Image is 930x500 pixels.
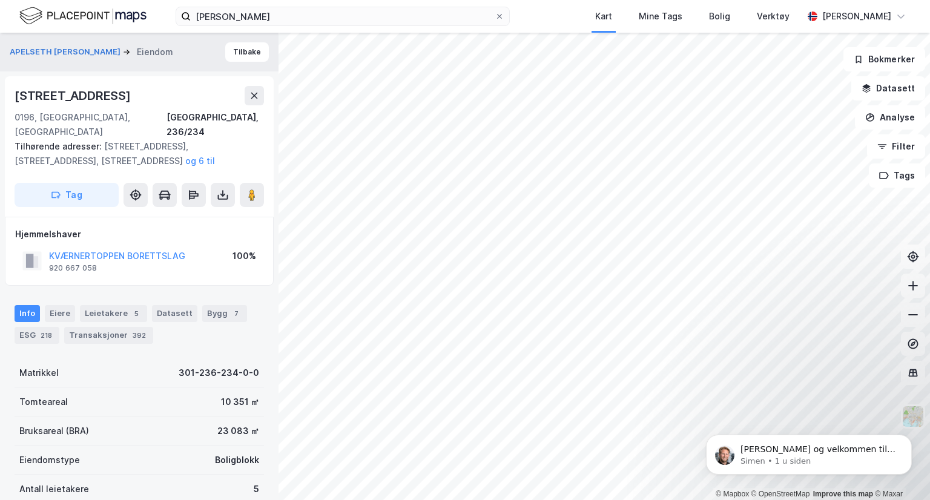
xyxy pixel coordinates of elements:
div: Mine Tags [639,9,682,24]
div: Bruksareal (BRA) [19,424,89,438]
div: Verktøy [757,9,790,24]
div: 100% [232,249,256,263]
div: Bygg [202,305,247,322]
button: Analyse [855,105,925,130]
div: Eiere [45,305,75,322]
div: Antall leietakere [19,482,89,496]
a: Mapbox [716,490,749,498]
div: Tomteareal [19,395,68,409]
input: Søk på adresse, matrikkel, gårdeiere, leietakere eller personer [191,7,495,25]
div: 5 [254,482,259,496]
div: 7 [230,308,242,320]
div: 10 351 ㎡ [221,395,259,409]
img: Z [902,405,925,428]
div: Bolig [709,9,730,24]
div: Info [15,305,40,322]
div: 920 667 058 [49,263,97,273]
div: Leietakere [80,305,147,322]
div: 392 [130,329,148,341]
div: Eiendom [137,45,173,59]
div: 218 [38,329,54,341]
button: Bokmerker [843,47,925,71]
button: Tilbake [225,42,269,62]
a: OpenStreetMap [751,490,810,498]
button: APELSETH [PERSON_NAME] [10,46,123,58]
div: Hjemmelshaver [15,227,263,242]
button: Tags [869,163,925,188]
div: 5 [130,308,142,320]
div: Transaksjoner [64,327,153,344]
button: Filter [867,134,925,159]
img: logo.f888ab2527a4732fd821a326f86c7f29.svg [19,5,147,27]
div: [STREET_ADDRESS] [15,86,133,105]
button: Datasett [851,76,925,100]
div: [PERSON_NAME] [822,9,891,24]
a: Improve this map [813,490,873,498]
div: [GEOGRAPHIC_DATA], 236/234 [167,110,264,139]
button: Tag [15,183,119,207]
span: Tilhørende adresser: [15,141,104,151]
div: 23 083 ㎡ [217,424,259,438]
div: Datasett [152,305,197,322]
iframe: Intercom notifications melding [688,409,930,494]
div: Eiendomstype [19,453,80,467]
div: [STREET_ADDRESS], [STREET_ADDRESS], [STREET_ADDRESS] [15,139,254,168]
div: 301-236-234-0-0 [179,366,259,380]
div: Kart [595,9,612,24]
div: 0196, [GEOGRAPHIC_DATA], [GEOGRAPHIC_DATA] [15,110,167,139]
div: Matrikkel [19,366,59,380]
div: ESG [15,327,59,344]
div: Boligblokk [215,453,259,467]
